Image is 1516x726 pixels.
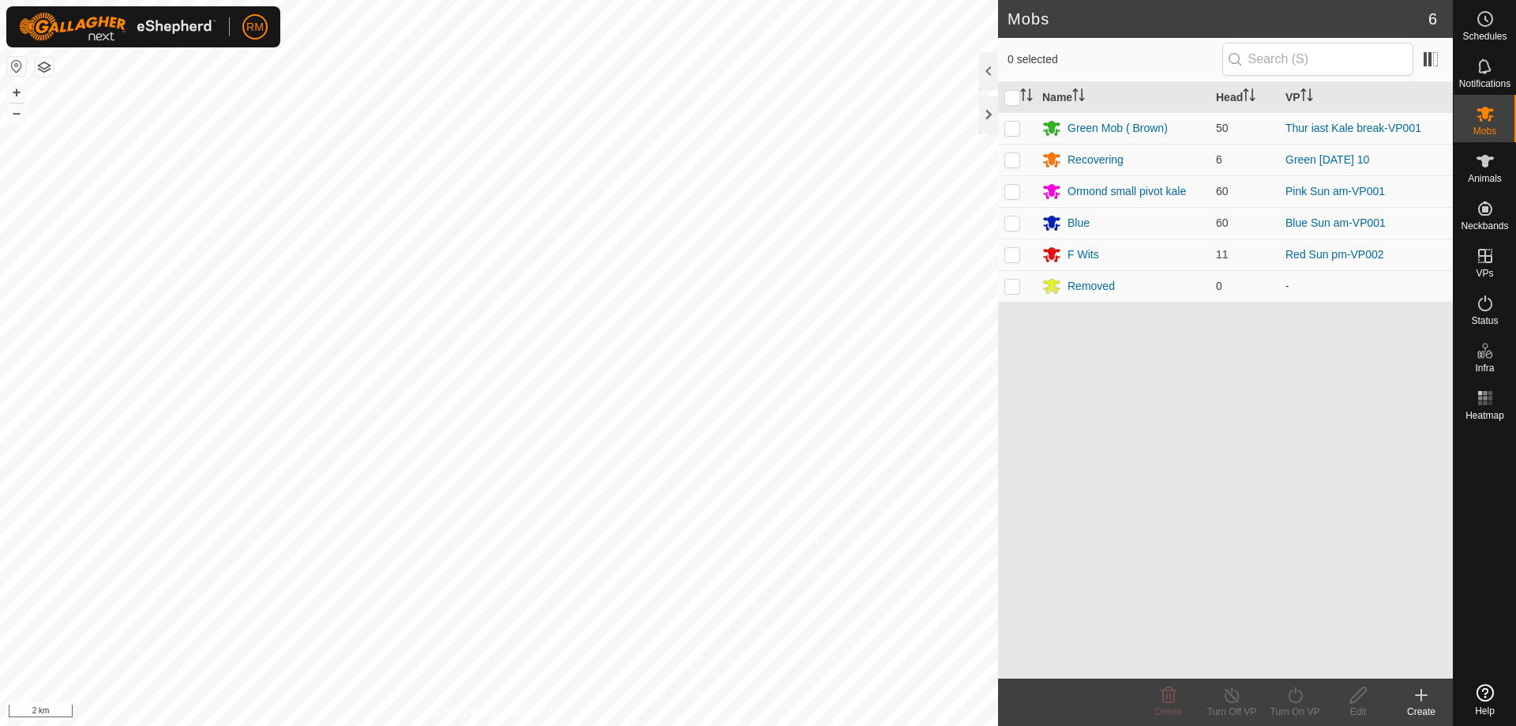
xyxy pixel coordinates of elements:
[1068,278,1115,295] div: Removed
[1468,174,1502,183] span: Animals
[246,19,264,36] span: RM
[7,103,26,122] button: –
[1428,7,1437,31] span: 6
[1263,705,1326,719] div: Turn On VP
[1473,126,1496,136] span: Mobs
[1216,153,1222,166] span: 6
[1008,51,1222,68] span: 0 selected
[1285,153,1369,166] a: Green [DATE] 10
[1471,316,1498,325] span: Status
[1285,216,1386,229] a: Blue Sun am-VP001
[1461,221,1508,231] span: Neckbands
[1390,705,1453,719] div: Create
[35,58,54,77] button: Map Layers
[1454,678,1516,722] a: Help
[1459,79,1510,88] span: Notifications
[1285,248,1384,261] a: Red Sun pm-VP002
[1072,91,1085,103] p-sorticon: Activate to sort
[1326,705,1390,719] div: Edit
[1068,246,1099,263] div: F Wits
[1020,91,1033,103] p-sorticon: Activate to sort
[1216,122,1229,134] span: 50
[1243,91,1255,103] p-sorticon: Activate to sort
[1068,120,1168,137] div: Green Mob ( Brown)
[1475,706,1495,716] span: Help
[1279,270,1453,302] td: -
[1068,215,1090,231] div: Blue
[7,57,26,76] button: Reset Map
[1462,32,1507,41] span: Schedules
[1475,363,1494,373] span: Infra
[1216,280,1222,292] span: 0
[515,705,561,720] a: Contact Us
[1216,216,1229,229] span: 60
[1036,82,1210,113] th: Name
[1285,122,1421,134] a: Thur iast Kale break-VP001
[1068,152,1124,168] div: Recovering
[437,705,496,720] a: Privacy Policy
[1200,705,1263,719] div: Turn Off VP
[1008,9,1428,28] h2: Mobs
[1210,82,1279,113] th: Head
[19,13,216,41] img: Gallagher Logo
[1476,269,1493,278] span: VPs
[1216,185,1229,197] span: 60
[1068,183,1186,200] div: Ormond small pivot kale
[1279,82,1453,113] th: VP
[1216,248,1229,261] span: 11
[1285,185,1385,197] a: Pink Sun am-VP001
[1155,706,1183,717] span: Delete
[1465,411,1504,420] span: Heatmap
[1300,91,1313,103] p-sorticon: Activate to sort
[1222,43,1413,76] input: Search (S)
[7,83,26,102] button: +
